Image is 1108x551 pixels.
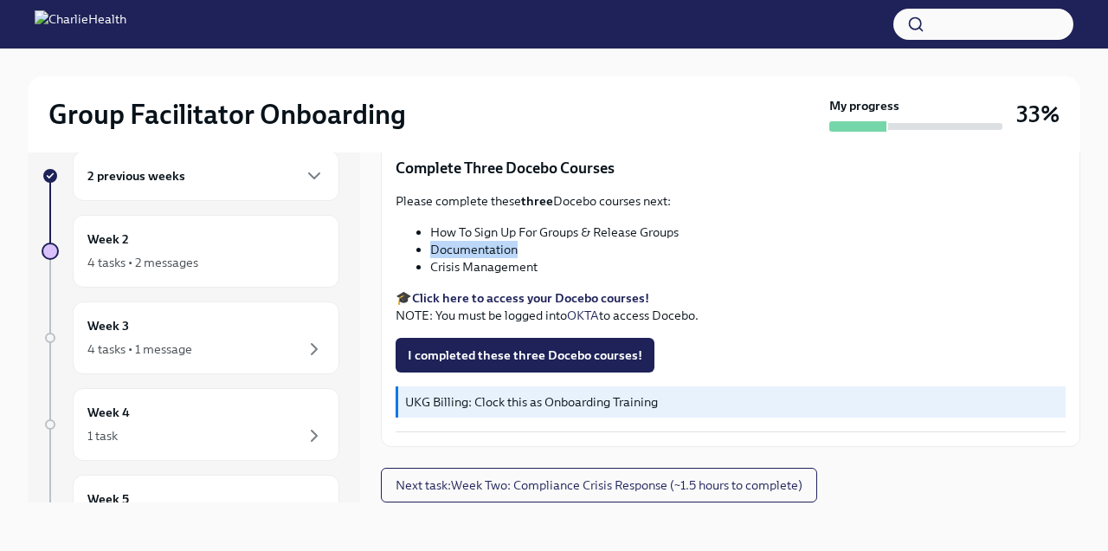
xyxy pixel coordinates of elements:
[430,258,1066,275] li: Crisis Management
[87,166,185,185] h6: 2 previous weeks
[42,215,339,288] a: Week 24 tasks • 2 messages
[87,230,129,249] h6: Week 2
[396,192,1066,210] p: Please complete these Docebo courses next:
[430,241,1066,258] li: Documentation
[521,193,553,209] strong: three
[87,427,118,444] div: 1 task
[42,388,339,461] a: Week 41 task
[48,97,406,132] h2: Group Facilitator Onboarding
[396,289,1066,324] p: 🎓 NOTE: You must be logged into to access Docebo.
[87,316,129,335] h6: Week 3
[567,308,599,323] a: OKTA
[87,489,129,509] h6: Week 5
[396,338,654,373] button: I completed these three Docebo courses!
[408,347,642,364] span: I completed these three Docebo courses!
[87,340,192,358] div: 4 tasks • 1 message
[412,290,649,306] a: Click here to access your Docebo courses!
[381,468,817,502] button: Next task:Week Two: Compliance Crisis Response (~1.5 hours to complete)
[396,158,1066,178] p: Complete Three Docebo Courses
[87,403,130,422] h6: Week 4
[430,224,1066,241] li: How To Sign Up For Groups & Release Groups
[396,476,802,494] span: Next task : Week Two: Compliance Crisis Response (~1.5 hours to complete)
[35,10,126,38] img: CharlieHealth
[1016,99,1060,130] h3: 33%
[87,254,198,271] div: 4 tasks • 2 messages
[405,393,1059,411] p: UKG Billing: Clock this as Onboarding Training
[42,475,339,548] a: Week 5
[42,301,339,374] a: Week 34 tasks • 1 message
[73,151,339,201] div: 2 previous weeks
[829,97,899,114] strong: My progress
